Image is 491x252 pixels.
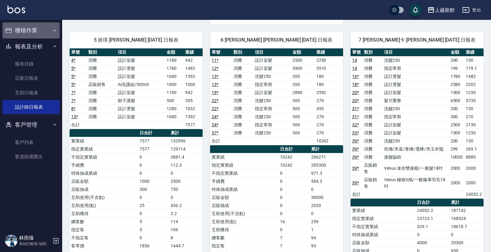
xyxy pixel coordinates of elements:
td: 3510 [315,64,343,72]
td: 132996 [169,137,203,145]
td: 0 [278,209,310,218]
td: 24052.2 [415,206,450,214]
td: 270 [315,97,343,105]
td: 2580 [449,80,465,88]
td: 消費 [232,88,254,97]
td: 設計染髮 [383,129,449,137]
td: 1482 [184,64,203,72]
h5: 林雨臻 [19,235,51,241]
td: 合計 [70,121,87,129]
td: 395 [184,97,203,105]
td: 互助使用(不含點) [70,193,138,201]
td: 180 [315,80,343,88]
td: 設計染髮 [116,88,165,97]
td: 1780 [165,64,184,72]
td: 0 [169,169,203,177]
td: 洗髮250 [253,72,291,80]
td: 消費 [87,88,116,97]
button: 報表及分析 [2,38,60,55]
td: 指定單剪 [383,113,449,121]
td: Venus 迷你雙接棍/一般髮18吋 [383,161,449,176]
td: 7577 [184,121,203,129]
td: 7577 [138,137,169,145]
a: 店家日報表 [2,71,60,85]
td: 設計燙髮 [383,72,449,80]
img: Logo [7,6,25,13]
img: Person [5,235,17,247]
a: 14 [352,58,357,63]
td: 300 [291,97,315,105]
td: 手續費 [210,177,278,185]
td: 消費 [362,137,383,145]
td: 18618.7 [449,223,484,231]
td: 1180 [165,88,184,97]
td: 2.2 [169,209,203,218]
td: 38000 [310,193,343,201]
td: 設計染髮 [383,121,449,129]
td: 0 [138,153,169,161]
td: 總客數 [70,218,138,226]
td: 2020 [310,201,343,209]
table: a dense table [210,48,343,145]
td: 259 [310,218,343,226]
td: 不指定實業績 [210,169,278,177]
td: 187142 [449,206,484,214]
th: 日合計 [415,199,450,207]
td: 10000 [449,153,465,161]
td: 不指定實業績 [351,223,415,231]
td: 消費 [362,80,383,88]
td: 消費 [232,80,254,88]
span: 5 旌瑛 [PERSON_NAME] [DATE] 日報表 [77,37,195,43]
td: 300 [449,113,465,121]
td: 2250 [315,56,343,64]
td: 1500 [449,129,465,137]
td: 設計染髮 [253,64,291,72]
td: 4000 [415,239,450,247]
td: 200 [449,137,465,145]
td: 不指定客 [70,234,138,242]
td: 合計 [351,190,362,198]
td: 270 [315,121,343,129]
td: 200 [291,80,315,88]
td: 指定實業績 [70,145,138,153]
td: 300 [291,121,315,129]
div: 上越新館 [435,6,455,14]
td: 消費 [87,113,116,121]
td: 16 [278,218,310,226]
td: 0 [278,193,310,201]
td: 指定單剪 [253,105,291,113]
p: 單純打帳單/領料 [19,241,51,247]
td: 329.1 [415,223,450,231]
td: 消費 [87,64,116,72]
td: 1230 [464,88,484,97]
td: 2880 [291,88,315,97]
table: a dense table [70,48,203,129]
td: 互助使用(點) [70,201,138,209]
td: 髮片重整 [383,97,449,105]
td: 23723.1 [415,214,450,223]
td: 消費 [232,113,254,121]
td: 合計 [210,137,232,145]
td: 10242 [315,137,343,145]
td: 特殊抽成業績 [351,231,415,239]
td: 299 [449,145,465,153]
td: 1230 [464,129,484,137]
td: 2000 [464,161,484,176]
th: 類別 [362,48,383,56]
td: 消費 [232,64,254,72]
td: 消費 [232,105,254,113]
th: 業績 [315,48,343,56]
td: 1180 [165,56,184,64]
td: 店販金額 [210,193,278,201]
td: 0 [278,201,310,209]
td: 7577 [138,145,169,153]
td: 270 [464,113,484,121]
td: 106 [169,226,203,234]
td: 店販銷售 [362,161,383,176]
td: 150 [464,105,484,113]
td: 消費 [232,129,254,137]
td: 設計染髮 [383,88,449,97]
span: 7 [PERSON_NAME]卡 [PERSON_NAME] [DATE] 日報表 [358,37,476,43]
td: 設計染髮 [116,56,165,64]
td: 0 [278,169,310,177]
